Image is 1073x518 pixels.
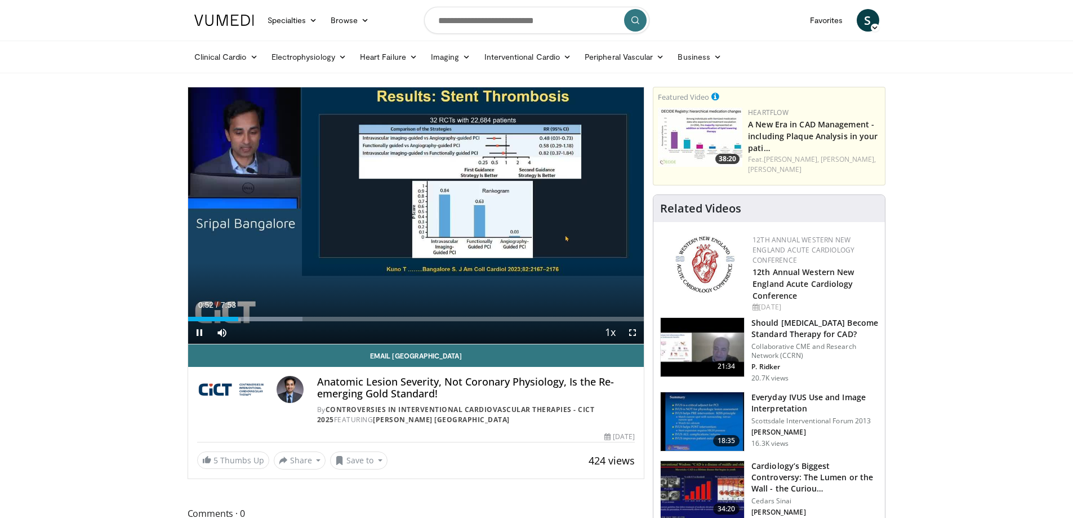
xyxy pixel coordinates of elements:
[751,342,878,360] p: Collaborative CME and Research Network (CCRN)
[748,108,789,117] a: Heartflow
[821,154,876,164] a: [PERSON_NAME],
[660,317,878,383] a: 21:34 Should [MEDICAL_DATA] Become Standard Therapy for CAD? Collaborative CME and Research Netwo...
[753,267,854,301] a: 12th Annual Western New England Acute Cardiology Conference
[660,202,741,215] h4: Related Videos
[671,46,728,68] a: Business
[674,235,736,294] img: 0954f259-7907-4053-a817-32a96463ecc8.png.150x105_q85_autocrop_double_scale_upscale_version-0.2.png
[424,7,649,34] input: Search topics, interventions
[764,154,819,164] a: [PERSON_NAME],
[216,300,219,309] span: /
[751,374,789,383] p: 20.7K views
[213,455,218,466] span: 5
[748,165,802,174] a: [PERSON_NAME]
[198,300,213,309] span: 0:52
[324,9,376,32] a: Browse
[713,503,740,515] span: 34:20
[751,362,878,371] p: P. Ridker
[751,428,878,437] p: [PERSON_NAME]
[660,392,878,451] a: 18:35 Everyday IVUS Use and Image Interpretation Scottsdale Interventional Forum 2013 [PERSON_NAM...
[751,439,789,448] p: 16.3K views
[277,376,304,403] img: Avatar
[751,461,878,494] h3: Cardiology’s Biggest Controversy: The Lumen or the Wall - the Curiou…
[751,508,878,517] p: [PERSON_NAME]
[604,432,635,442] div: [DATE]
[317,405,595,424] a: Controversies in Interventional Cardiovascular Therapies - CICT 2025
[197,451,269,469] a: 5 Thumbs Up
[748,154,880,175] div: Feat.
[373,415,510,424] a: [PERSON_NAME] [GEOGRAPHIC_DATA]
[658,108,742,167] img: 738d0e2d-290f-4d89-8861-908fb8b721dc.150x105_q85_crop-smart_upscale.jpg
[265,46,353,68] a: Electrophysiology
[751,392,878,414] h3: Everyday IVUS Use and Image Interpretation
[589,454,635,467] span: 424 views
[188,87,644,344] video-js: Video Player
[274,451,326,470] button: Share
[424,46,478,68] a: Imaging
[751,497,878,506] p: Cedars Sinai
[188,46,265,68] a: Clinical Cardio
[713,435,740,446] span: 18:35
[621,321,644,344] button: Fullscreen
[478,46,578,68] a: Interventional Cardio
[261,9,324,32] a: Specialties
[197,376,272,403] img: Controversies in Interventional Cardiovascular Therapies - CICT 2025
[658,108,742,167] a: 38:20
[753,302,876,312] div: [DATE]
[194,15,254,26] img: VuMedi Logo
[661,318,744,377] img: eb63832d-2f75-457d-8c1a-bbdc90eb409c.150x105_q85_crop-smart_upscale.jpg
[353,46,424,68] a: Heart Failure
[188,344,644,367] a: Email [GEOGRAPHIC_DATA]
[578,46,671,68] a: Peripheral Vascular
[599,321,621,344] button: Playback Rate
[221,300,236,309] span: 7:53
[188,321,211,344] button: Pause
[748,119,878,153] a: A New Era in CAD Management - including Plaque Analysis in your pati…
[658,92,709,102] small: Featured Video
[188,317,644,321] div: Progress Bar
[330,451,388,470] button: Save to
[317,405,635,425] div: By FEATURING
[803,9,850,32] a: Favorites
[661,392,744,451] img: dTBemQywLidgNXR34xMDoxOjA4MTsiGN.150x105_q85_crop-smart_upscale.jpg
[211,321,233,344] button: Mute
[715,154,740,164] span: 38:20
[857,9,879,32] a: S
[751,417,878,426] p: Scottsdale Interventional Forum 2013
[317,376,635,400] h4: Anatomic Lesion Severity, Not Coronary Physiology, Is the Re-emerging Gold Standard!
[751,317,878,340] h3: Should [MEDICAL_DATA] Become Standard Therapy for CAD?
[713,361,740,372] span: 21:34
[753,235,854,265] a: 12th Annual Western New England Acute Cardiology Conference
